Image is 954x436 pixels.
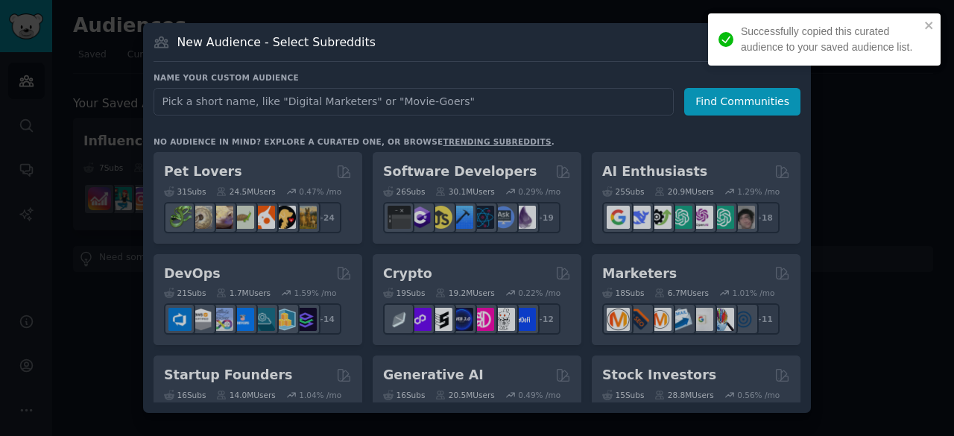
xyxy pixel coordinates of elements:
[924,19,935,31] button: close
[154,88,674,116] input: Pick a short name, like "Digital Marketers" or "Movie-Goers"
[741,24,920,55] div: Successfully copied this curated audience to your saved audience list.
[443,137,551,146] a: trending subreddits
[684,88,800,116] button: Find Communities
[177,34,376,50] h3: New Audience - Select Subreddits
[154,72,800,83] h3: Name your custom audience
[154,136,555,147] div: No audience in mind? Explore a curated one, or browse .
